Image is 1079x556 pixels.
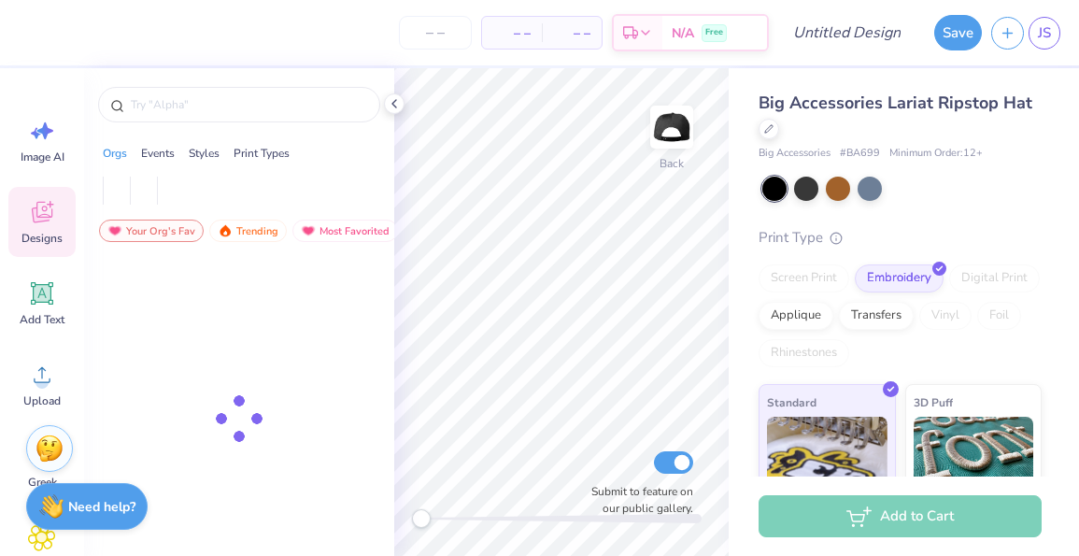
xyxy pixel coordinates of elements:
div: Events [141,145,175,162]
span: Greek [28,475,57,490]
div: Embroidery [855,264,944,292]
img: 3D Puff [914,417,1034,510]
img: Back [653,108,690,146]
div: Orgs [103,145,127,162]
div: Your Org's Fav [99,220,204,242]
span: 3D Puff [914,392,953,412]
img: most_fav.gif [301,224,316,237]
div: Print Types [234,145,290,162]
span: Big Accessories [759,146,831,162]
div: Print Type [759,227,1042,249]
div: Vinyl [919,302,972,330]
span: Standard [767,392,816,412]
button: Save [934,15,982,50]
div: Rhinestones [759,339,849,367]
div: Screen Print [759,264,849,292]
div: Foil [977,302,1021,330]
span: – – [553,23,590,43]
span: Image AI [21,150,64,164]
div: Transfers [839,302,914,330]
span: Big Accessories Lariat Ripstop Hat [759,92,1032,114]
img: trending.gif [218,224,233,237]
div: Trending [209,220,287,242]
input: – – [399,16,472,50]
span: Upload [23,393,61,408]
div: Applique [759,302,833,330]
div: Back [660,155,684,172]
input: Try "Alpha" [129,95,368,114]
strong: Need help? [68,498,135,516]
img: most_fav.gif [107,224,122,237]
img: Standard [767,417,887,510]
span: Minimum Order: 12 + [889,146,983,162]
span: Add Text [20,312,64,327]
div: Accessibility label [412,509,431,528]
label: Submit to feature on our public gallery. [581,483,693,517]
span: – – [493,23,531,43]
span: JS [1038,22,1051,44]
input: Untitled Design [778,14,916,51]
span: Free [705,26,723,39]
div: Most Favorited [292,220,398,242]
div: Styles [189,145,220,162]
span: N/A [672,23,694,43]
span: # BA699 [840,146,880,162]
a: JS [1029,17,1060,50]
span: Designs [21,231,63,246]
div: Digital Print [949,264,1040,292]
